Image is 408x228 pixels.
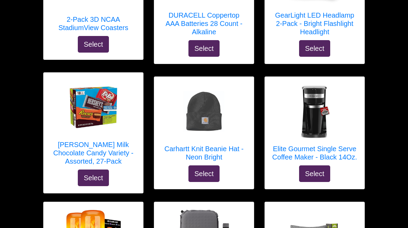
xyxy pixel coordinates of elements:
a: Elite Gourmet Single Serve Coffee Maker - Black 14Oz. Elite Gourmet Single Serve Coffee Maker - B... [272,84,358,166]
h5: GearLight LED Headlamp 2-Pack - Bright Flashlight Headlight [272,11,358,36]
img: Carhartt Knit Beanie Hat - Neon Bright [176,84,232,139]
h5: DURACELL Coppertop AAA Batteries 28 Count - Alkaline [161,11,247,36]
h5: [PERSON_NAME] Milk Chocolate Candy Variety - Assorted, 27-Pack [50,141,136,166]
h5: Elite Gourmet Single Serve Coffee Maker - Black 14Oz. [272,145,358,162]
img: HERSHEY'S Milk Chocolate Candy Variety - Assorted, 27-Pack [66,80,121,135]
a: HERSHEY'S Milk Chocolate Candy Variety - Assorted, 27-Pack [PERSON_NAME] Milk Chocolate Candy Var... [50,80,136,170]
button: Select [299,166,330,182]
a: Carhartt Knit Beanie Hat - Neon Bright Carhartt Knit Beanie Hat - Neon Bright [161,84,247,166]
button: Select [188,166,220,182]
h5: Carhartt Knit Beanie Hat - Neon Bright [161,145,247,162]
button: Select [299,40,330,57]
button: Select [78,36,109,53]
button: Select [78,170,109,186]
button: Select [188,40,220,57]
h5: 2-Pack 3D NCAA StadiumView Coasters [50,16,136,32]
img: Elite Gourmet Single Serve Coffee Maker - Black 14Oz. [287,84,342,139]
